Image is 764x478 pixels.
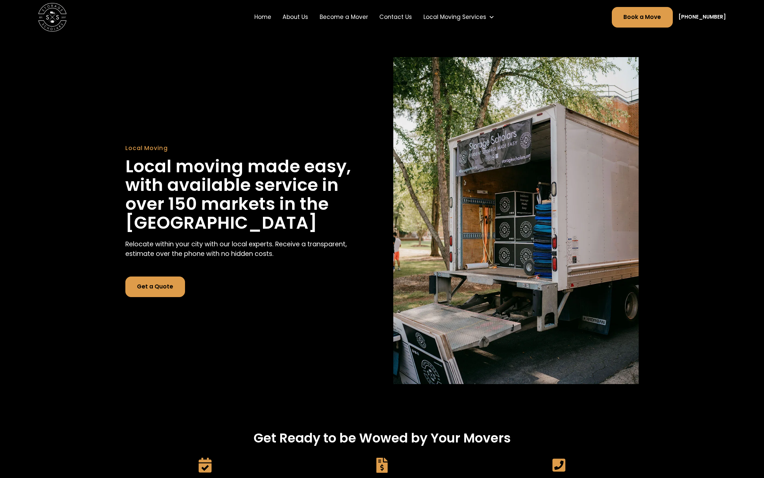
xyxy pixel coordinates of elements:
[38,3,67,32] a: home
[125,144,371,153] div: Local Moving
[125,430,639,446] h2: Get Ready to be Wowed by Your Movers
[612,7,673,28] a: Book a Move
[393,57,639,384] img: Local moving made easy.
[317,7,371,27] a: Become a Mover
[678,13,726,21] a: [PHONE_NUMBER]
[280,7,311,27] a: About Us
[420,10,497,24] div: Local Moving Services
[125,157,371,232] h1: Local moving made easy, with available service in over 150 markets in the [GEOGRAPHIC_DATA]
[377,7,415,27] a: Contact Us
[125,239,371,259] p: Relocate within your city with our local experts. Receive a transparent, estimate over the phone ...
[423,13,486,22] div: Local Moving Services
[251,7,274,27] a: Home
[125,277,185,297] a: Get a Quote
